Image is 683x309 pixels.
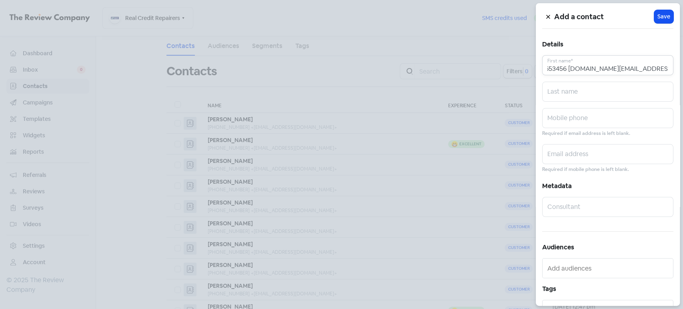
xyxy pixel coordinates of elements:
[542,283,673,295] h5: Tags
[554,11,654,23] h5: Add a contact
[542,55,673,75] input: First name
[542,108,673,128] input: Mobile phone
[542,241,673,253] h5: Audiences
[542,197,673,217] input: Consultant
[547,262,670,275] input: Add audiences
[542,180,673,192] h5: Metadata
[657,12,670,21] span: Save
[542,130,630,137] small: Required if email address is left blank.
[542,82,673,102] input: Last name
[654,10,673,23] button: Save
[542,144,673,164] input: Email address
[542,166,629,173] small: Required if mobile phone is left blank.
[542,38,673,50] h5: Details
